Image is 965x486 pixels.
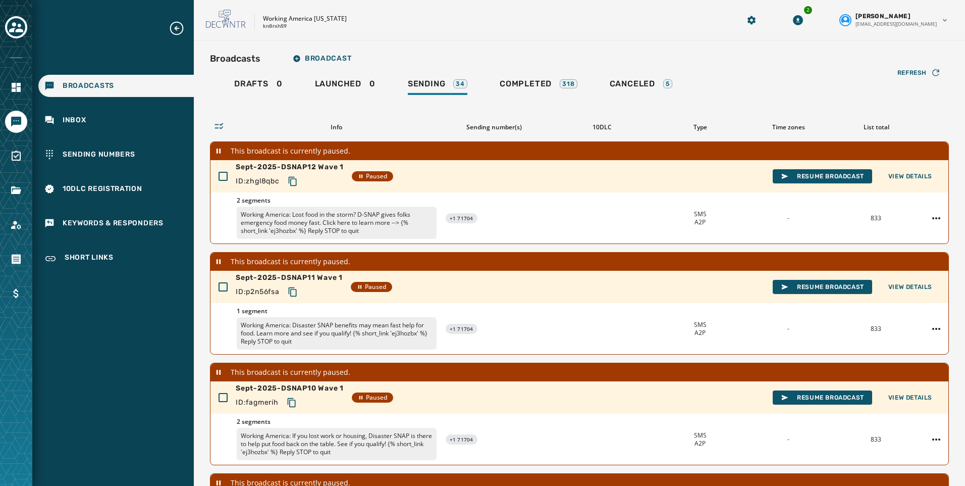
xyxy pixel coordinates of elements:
div: - [748,214,828,222]
span: Completed [500,79,552,89]
span: SMS [694,431,707,440]
span: Sending [408,79,446,89]
span: View Details [888,283,932,291]
span: Sept-2025-DSNAP10 Wave 1 [236,383,344,394]
div: This broadcast is currently paused. [210,253,948,271]
a: Sending34 [400,74,475,97]
button: User settings [835,8,953,32]
a: Navigate to Short Links [38,247,194,271]
div: - [748,435,828,444]
div: Time zones [748,123,829,131]
span: Keywords & Responders [63,218,164,228]
button: Resume Broadcast [773,169,872,183]
span: SMS [694,210,707,218]
span: [EMAIL_ADDRESS][DOMAIN_NAME] [855,20,937,28]
a: Completed318 [492,74,585,97]
p: Working America: If you lost work or housing, Disaster SNAP is there to help put food back on the... [237,428,437,460]
button: Copy text to clipboard [284,172,302,190]
div: 0 [315,79,376,95]
span: View Details [888,394,932,402]
div: 2 [803,5,813,15]
span: Paused [358,394,387,402]
button: Manage global settings [742,11,761,29]
h2: Broadcasts [210,52,260,66]
a: Navigate to Home [5,76,27,99]
button: Sept-2025-DSNAP11 Wave 1 action menu [928,321,944,337]
span: View Details [888,172,932,180]
span: [PERSON_NAME] [855,12,910,20]
p: Working America: Disaster SNAP benefits may mean fast help for food. Learn more and see if you qu... [237,317,437,350]
div: 0 [234,79,283,95]
button: Refresh [889,65,949,81]
div: 833 [836,325,916,333]
button: Broadcast [285,48,359,69]
div: This broadcast is currently paused. [210,142,948,160]
button: Resume Broadcast [773,280,872,294]
span: Resume Broadcast [781,394,864,402]
div: List total [836,123,917,131]
span: Canceled [610,79,655,89]
span: Broadcast [293,55,351,63]
div: 833 [836,214,916,222]
button: Resume Broadcast [773,391,872,405]
span: Sending Numbers [63,150,135,160]
span: 10DLC Registration [63,184,142,194]
div: +1 71704 [446,213,477,223]
a: Navigate to Inbox [38,109,194,131]
a: Navigate to 10DLC Registration [38,178,194,200]
a: Navigate to Account [5,214,27,236]
a: Navigate to Messaging [5,111,27,133]
div: 833 [836,435,916,444]
span: Resume Broadcast [781,283,864,291]
button: View Details [880,280,940,294]
a: Navigate to Keywords & Responders [38,212,194,234]
button: Toggle account select drawer [5,16,27,38]
a: Drafts0 [226,74,291,97]
div: 34 [453,79,467,88]
button: Download Menu [789,11,807,29]
a: Canceled5 [602,74,680,97]
p: kn8rxh59 [263,23,287,30]
span: Short Links [65,253,114,265]
span: Paused [358,172,387,180]
a: Navigate to Orders [5,248,27,270]
span: Refresh [897,69,927,77]
span: Inbox [63,115,86,125]
span: Drafts [234,79,269,89]
span: 1 segment [237,307,437,315]
span: Broadcasts [63,81,114,91]
span: SMS [694,321,707,329]
a: Navigate to Broadcasts [38,75,194,97]
span: ID: zhgl8qbc [236,176,280,186]
div: 10DLC [552,123,652,131]
span: Sept-2025-DSNAP12 Wave 1 [236,162,344,172]
div: Info [236,123,436,131]
div: 318 [560,79,577,88]
button: Copy text to clipboard [283,394,301,412]
a: Navigate to Sending Numbers [38,143,194,166]
button: Copy text to clipboard [284,283,302,301]
div: - [748,325,828,333]
span: A2P [694,440,706,448]
button: Sept-2025-DSNAP10 Wave 1 action menu [928,431,944,448]
span: Paused [357,283,386,291]
span: Resume Broadcast [781,172,864,180]
a: Navigate to Files [5,179,27,202]
p: Working America: Lost food in the storm? D-SNAP gives folks emergency food money fast. Click here... [237,207,437,239]
span: A2P [694,218,706,226]
p: Working America [US_STATE] [263,15,347,23]
div: +1 71704 [446,324,477,334]
button: View Details [880,169,940,183]
button: Expand sub nav menu [169,20,193,36]
div: Sending number(s) [444,123,544,131]
span: Sept-2025-DSNAP11 Wave 1 [236,273,343,283]
span: ID: fagmerih [236,398,279,408]
span: ID: p2n56fsa [236,287,280,297]
span: Launched [315,79,361,89]
div: 5 [663,79,672,88]
a: Launched0 [307,74,384,97]
button: View Details [880,391,940,405]
div: Type [660,123,740,131]
span: 2 segments [237,418,437,426]
a: Navigate to Surveys [5,145,27,167]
